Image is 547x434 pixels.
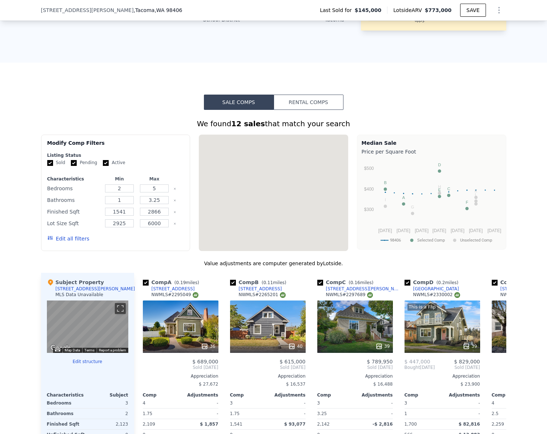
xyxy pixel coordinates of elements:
[492,3,506,17] button: Show Options
[438,188,441,192] text: E
[460,4,486,17] button: SAVE
[230,365,306,370] span: Sold [DATE]
[152,292,198,298] div: NWMLS # 2295049
[88,392,128,398] div: Subject
[172,280,202,285] span: ( miles)
[103,160,125,166] label: Active
[268,392,306,398] div: Adjustments
[405,409,441,419] div: 1
[41,260,506,267] div: Value adjustments are computer generated by Lotside .
[320,7,355,14] span: Last Sold for
[230,373,306,379] div: Appreciation
[367,359,393,365] span: $ 789,950
[350,280,360,285] span: 0.16
[407,303,437,311] div: This is a Flip
[357,398,393,408] div: -
[230,392,268,398] div: Comp
[49,343,73,353] img: Google
[143,401,146,406] span: 4
[413,292,460,298] div: NWMLS # 2330002
[317,409,354,419] div: 3.25
[199,382,218,387] span: $ 27,672
[459,422,480,427] span: $ 82,816
[47,300,128,353] div: Street View
[47,279,104,286] div: Subject Property
[390,238,401,243] text: 98406
[239,286,282,292] div: [STREET_ADDRESS]
[364,207,374,212] text: $300
[405,359,430,365] span: $ 447,000
[193,292,198,298] img: NWMLS Logo
[181,392,218,398] div: Adjustments
[463,343,477,350] div: 39
[47,160,53,166] input: Sold
[230,401,233,406] span: 3
[375,343,390,350] div: 39
[47,419,86,429] div: Finished Sqft
[89,398,128,408] div: 3
[438,280,445,285] span: 0.2
[47,176,101,182] div: Characteristics
[492,409,528,419] div: 2.5
[364,187,374,192] text: $400
[405,365,420,370] span: Bought
[143,409,179,419] div: 1.75
[367,292,373,298] img: NWMLS Logo
[103,160,109,166] input: Active
[47,359,128,365] button: Edit structure
[451,228,464,233] text: [DATE]
[411,205,414,209] text: G
[447,187,450,191] text: C
[442,392,480,398] div: Adjustments
[435,365,480,370] span: Sold [DATE]
[438,184,441,189] text: H
[89,409,128,419] div: 2
[230,286,282,292] a: [STREET_ADDRESS]
[373,422,393,427] span: -$ 2,816
[274,95,343,110] button: Rental Comps
[173,187,176,190] button: Clear
[134,7,182,14] span: , Tacoma
[355,7,382,14] span: $145,000
[362,139,502,147] div: Median Sale
[71,160,97,166] label: Pending
[230,422,242,427] span: 1,541
[143,365,218,370] span: Sold [DATE]
[475,195,477,200] text: J
[405,286,459,292] a: [GEOGRAPHIC_DATA]
[280,292,286,298] img: NWMLS Logo
[362,157,502,248] div: A chart.
[362,147,502,157] div: Price per Square Foot
[317,392,355,398] div: Comp
[231,119,265,128] strong: 12 sales
[99,348,126,352] a: Report a problem
[405,392,442,398] div: Comp
[438,163,441,167] text: D
[454,359,480,365] span: $ 829,000
[466,200,468,204] text: F
[492,401,495,406] span: 4
[143,373,218,379] div: Appreciation
[405,401,407,406] span: 3
[71,160,77,166] input: Pending
[405,365,435,370] div: [DATE]
[355,392,393,398] div: Adjustments
[454,292,460,298] img: NWMLS Logo
[89,419,128,429] div: 2,123
[373,382,393,387] span: $ 16,488
[182,398,218,408] div: -
[47,409,86,419] div: Bathrooms
[393,7,425,14] span: Lotside ARV
[378,228,392,233] text: [DATE]
[346,280,376,285] span: ( miles)
[47,195,101,205] div: Bathrooms
[326,292,373,298] div: NWMLS # 2297689
[84,348,94,352] a: Terms (opens in new tab)
[384,180,386,185] text: B
[492,422,504,427] span: 2,259
[152,286,195,292] div: [STREET_ADDRESS]
[55,348,60,351] button: Keyboard shortcuts
[415,228,429,233] text: [DATE]
[432,228,446,233] text: [DATE]
[385,198,386,202] text: I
